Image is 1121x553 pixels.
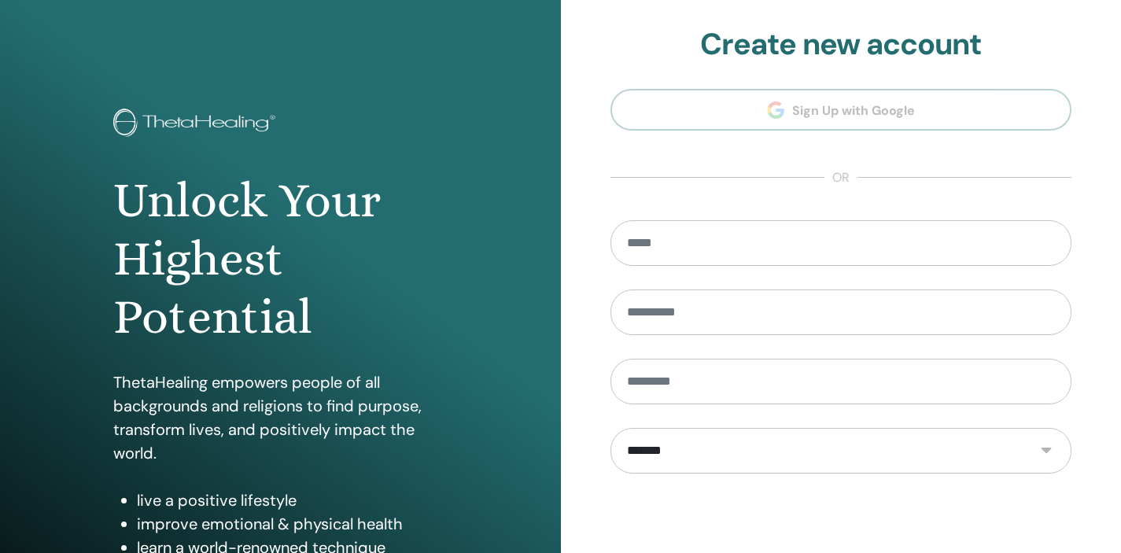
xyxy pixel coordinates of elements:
p: ThetaHealing empowers people of all backgrounds and religions to find purpose, transform lives, a... [113,371,448,465]
li: improve emotional & physical health [137,512,448,536]
h1: Unlock Your Highest Potential [113,171,448,347]
h2: Create new account [610,27,1072,63]
span: or [824,168,857,187]
li: live a positive lifestyle [137,488,448,512]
